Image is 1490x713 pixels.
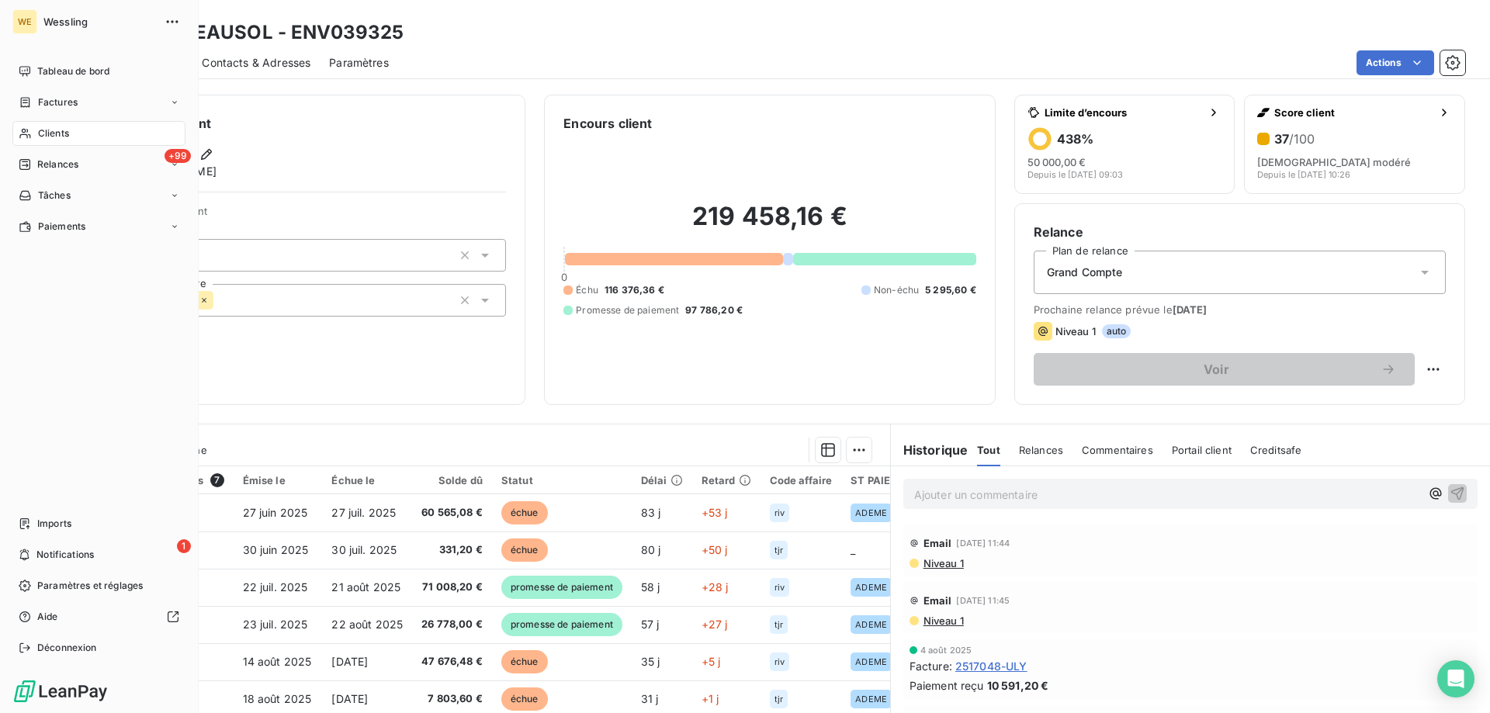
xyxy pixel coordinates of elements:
[37,157,78,171] span: Relances
[563,201,975,247] h2: 219 458,16 €
[774,545,783,555] span: tjr
[331,692,368,705] span: [DATE]
[576,283,598,297] span: Échu
[329,55,389,71] span: Paramètres
[243,655,312,668] span: 14 août 2025
[563,114,652,133] h6: Encours client
[851,474,962,486] div: ST PAIEMENT DIRECT
[37,641,97,655] span: Déconnexion
[855,657,887,666] span: ADEME
[891,441,968,459] h6: Historique
[1034,353,1415,386] button: Voir
[702,692,719,705] span: +1 j
[1437,660,1474,697] div: Open Intercom Messenger
[702,618,728,631] span: +27 j
[1102,324,1131,338] span: auto
[331,580,400,594] span: 21 août 2025
[243,580,308,594] span: 22 juil. 2025
[702,580,729,594] span: +28 j
[36,548,94,562] span: Notifications
[922,614,964,627] span: Niveau 1
[421,691,483,707] span: 7 803,60 €
[605,283,664,297] span: 116 376,36 €
[1027,170,1123,179] span: Depuis le [DATE] 09:03
[955,658,1027,674] span: 2517048-ULY
[920,646,972,655] span: 4 août 2025
[37,64,109,78] span: Tableau de bord
[243,543,309,556] span: 30 juin 2025
[137,19,404,47] h3: ENVIREAUSOL - ENV039325
[12,9,37,34] div: WE
[1027,156,1086,168] span: 50 000,00 €
[177,539,191,553] span: 1
[910,677,984,694] span: Paiement reçu
[774,620,783,629] span: tjr
[421,654,483,670] span: 47 676,48 €
[501,613,622,636] span: promesse de paiement
[855,620,887,629] span: ADEME
[501,576,622,599] span: promesse de paiement
[12,679,109,704] img: Logo LeanPay
[331,655,368,668] span: [DATE]
[43,16,155,28] span: Wessling
[421,580,483,595] span: 71 008,20 €
[421,474,483,486] div: Solde dû
[501,501,548,524] span: échue
[1047,265,1123,280] span: Grand Compte
[923,537,952,549] span: Email
[243,692,312,705] span: 18 août 2025
[925,283,976,297] span: 5 295,60 €
[855,694,887,704] span: ADEME
[774,657,785,666] span: riv
[851,543,855,556] span: _
[641,474,683,486] div: Délai
[576,303,679,317] span: Promesse de paiement
[641,618,660,631] span: 57 j
[1250,444,1302,456] span: Creditsafe
[923,594,952,607] span: Email
[331,618,403,631] span: 22 août 2025
[1257,170,1350,179] span: Depuis le [DATE] 10:26
[37,579,143,593] span: Paramètres et réglages
[1274,131,1315,147] h6: 37
[977,444,1000,456] span: Tout
[421,505,483,521] span: 60 565,08 €
[702,543,728,556] span: +50 j
[243,506,308,519] span: 27 juin 2025
[641,543,661,556] span: 80 j
[1014,95,1235,194] button: Limite d’encours438%50 000,00 €Depuis le [DATE] 09:03
[922,557,964,569] span: Niveau 1
[1244,95,1465,194] button: Score client37/100[DEMOGRAPHIC_DATA] modéréDepuis le [DATE] 10:26
[1045,106,1202,119] span: Limite d’encours
[1082,444,1153,456] span: Commentaires
[331,474,403,486] div: Échue le
[1034,223,1446,241] h6: Relance
[501,538,548,562] span: échue
[1019,444,1063,456] span: Relances
[38,220,85,234] span: Paiements
[702,474,751,486] div: Retard
[1052,363,1381,376] span: Voir
[770,474,833,486] div: Code affaire
[910,658,952,674] span: Facture :
[1289,131,1315,147] span: /100
[421,542,483,558] span: 331,20 €
[38,95,78,109] span: Factures
[956,538,1010,548] span: [DATE] 11:44
[685,303,743,317] span: 97 786,20 €
[1057,131,1093,147] h6: 438 %
[855,508,887,517] span: ADEME
[1173,303,1208,316] span: [DATE]
[774,583,785,592] span: riv
[421,617,483,632] span: 26 778,00 €
[1357,50,1434,75] button: Actions
[331,543,397,556] span: 30 juil. 2025
[855,583,887,592] span: ADEME
[641,655,660,668] span: 35 j
[501,687,548,711] span: échue
[37,517,71,531] span: Imports
[1172,444,1232,456] span: Portail client
[641,506,661,519] span: 83 j
[641,692,659,705] span: 31 j
[210,473,224,487] span: 7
